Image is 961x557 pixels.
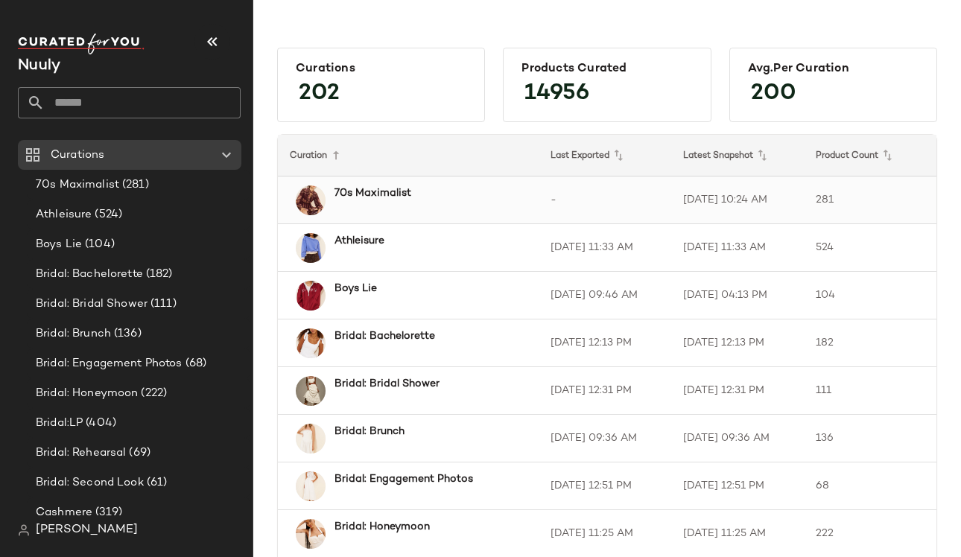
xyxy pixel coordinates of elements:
[36,474,144,491] span: Bridal: Second Look
[671,224,804,272] td: [DATE] 11:33 AM
[18,58,60,74] span: Current Company Name
[36,206,92,223] span: Athleisure
[296,62,466,76] div: Curations
[183,355,207,372] span: (68)
[83,415,116,432] span: (404)
[334,519,430,535] b: Bridal: Honeymoon
[36,504,92,521] span: Cashmere
[296,471,326,501] img: 99199382_010_b
[804,319,936,367] td: 182
[51,147,104,164] span: Curations
[296,424,326,453] img: 102029196_010_b
[144,474,168,491] span: (61)
[671,367,804,415] td: [DATE] 12:31 PM
[671,462,804,510] td: [DATE] 12:51 PM
[296,328,326,358] img: 99027831_010_b
[804,272,936,319] td: 104
[671,415,804,462] td: [DATE] 09:36 AM
[334,376,440,392] b: Bridal: Bridal Shower
[36,445,126,462] span: Bridal: Rehearsal
[296,281,326,311] img: 97065981_060_b
[748,62,919,76] div: Avg.per Curation
[804,135,936,176] th: Product Count
[18,524,30,536] img: svg%3e
[804,224,936,272] td: 524
[804,367,936,415] td: 111
[539,135,671,176] th: Last Exported
[148,296,177,313] span: (111)
[334,471,473,487] b: Bridal: Engagement Photos
[296,233,326,263] img: 89991178_049_b
[119,176,149,194] span: (281)
[36,385,138,402] span: Bridal: Honeymoon
[92,504,122,521] span: (319)
[334,328,435,344] b: Bridal: Bachelorette
[284,67,355,121] span: 202
[36,296,148,313] span: Bridal: Bridal Shower
[804,176,936,224] td: 281
[539,367,671,415] td: [DATE] 12:31 PM
[296,185,326,215] img: 99308520_061_b
[539,176,671,224] td: -
[92,206,122,223] span: (524)
[111,325,142,343] span: (136)
[804,415,936,462] td: 136
[334,233,384,249] b: Athleisure
[671,135,804,176] th: Latest Snapshot
[539,462,671,510] td: [DATE] 12:51 PM
[671,272,804,319] td: [DATE] 04:13 PM
[296,519,326,549] img: 91632323_010_b
[143,266,173,283] span: (182)
[510,67,604,121] span: 14956
[36,176,119,194] span: 70s Maximalist
[278,135,539,176] th: Curation
[804,462,936,510] td: 68
[36,236,82,253] span: Boys Lie
[539,224,671,272] td: [DATE] 11:33 AM
[671,176,804,224] td: [DATE] 10:24 AM
[126,445,150,462] span: (69)
[296,376,326,406] img: 4130916210332_010_b
[36,355,183,372] span: Bridal: Engagement Photos
[82,236,115,253] span: (104)
[36,266,143,283] span: Bridal: Bachelorette
[539,319,671,367] td: [DATE] 12:13 PM
[138,385,167,402] span: (222)
[521,62,692,76] div: Products Curated
[671,319,804,367] td: [DATE] 12:13 PM
[36,325,111,343] span: Bridal: Brunch
[36,521,138,539] span: [PERSON_NAME]
[539,415,671,462] td: [DATE] 09:36 AM
[36,415,83,432] span: Bridal:LP
[736,67,811,121] span: 200
[539,272,671,319] td: [DATE] 09:46 AM
[334,424,405,439] b: Bridal: Brunch
[334,185,411,201] b: 70s Maximalist
[334,281,377,296] b: Boys Lie
[18,34,145,54] img: cfy_white_logo.C9jOOHJF.svg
